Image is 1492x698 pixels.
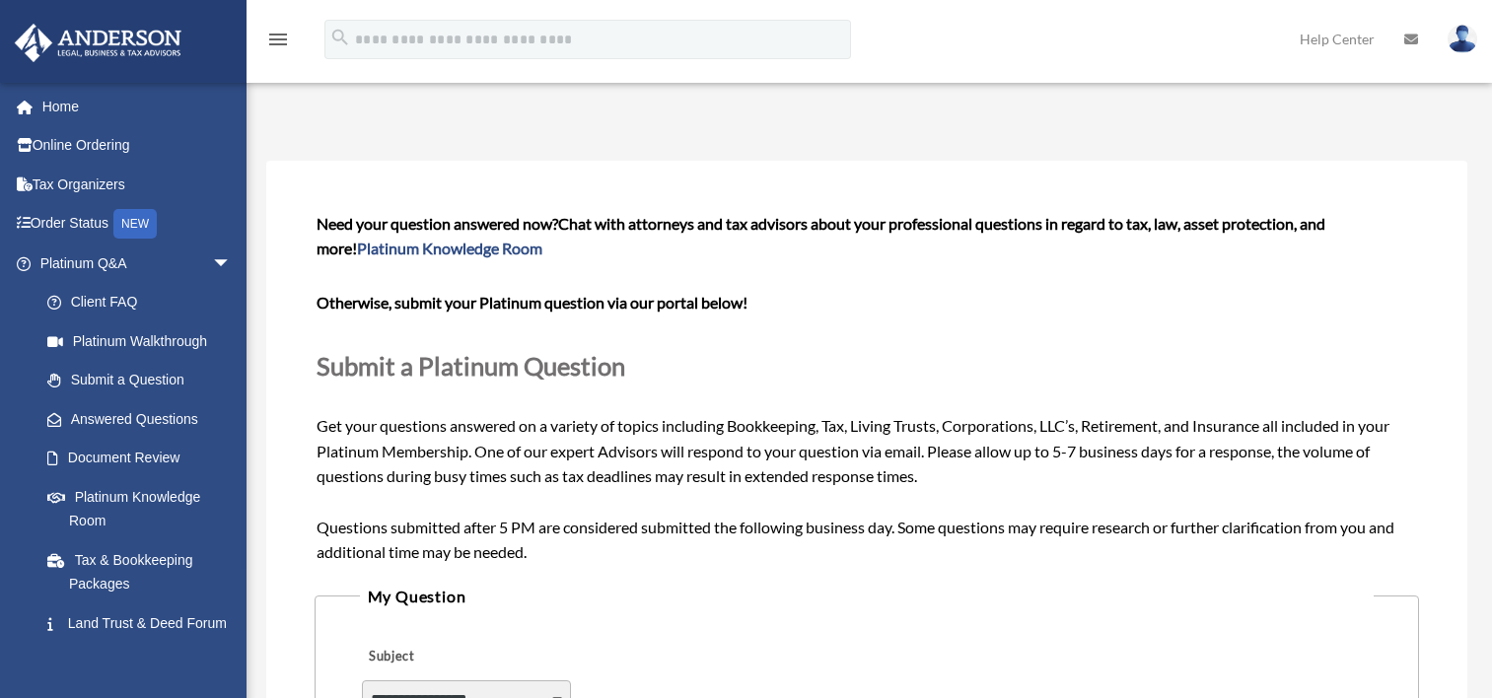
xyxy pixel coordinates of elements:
[14,244,261,283] a: Platinum Q&Aarrow_drop_down
[317,293,747,312] b: Otherwise, submit your Platinum question via our portal below!
[14,204,261,244] a: Order StatusNEW
[329,27,351,48] i: search
[1448,25,1477,53] img: User Pic
[14,126,261,166] a: Online Ordering
[28,361,251,400] a: Submit a Question
[9,24,187,62] img: Anderson Advisors Platinum Portal
[212,244,251,284] span: arrow_drop_down
[266,35,290,51] a: menu
[317,214,1325,258] span: Chat with attorneys and tax advisors about your professional questions in regard to tax, law, ass...
[28,477,261,540] a: Platinum Knowledge Room
[28,439,261,478] a: Document Review
[28,540,261,603] a: Tax & Bookkeeping Packages
[317,351,625,381] span: Submit a Platinum Question
[28,283,261,322] a: Client FAQ
[317,214,1418,562] span: Get your questions answered on a variety of topics including Bookkeeping, Tax, Living Trusts, Cor...
[14,165,261,204] a: Tax Organizers
[113,209,157,239] div: NEW
[28,321,261,361] a: Platinum Walkthrough
[14,87,261,126] a: Home
[357,239,542,257] a: Platinum Knowledge Room
[360,583,1375,610] legend: My Question
[362,644,549,671] label: Subject
[28,603,261,643] a: Land Trust & Deed Forum
[317,214,558,233] span: Need your question answered now?
[28,399,261,439] a: Answered Questions
[266,28,290,51] i: menu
